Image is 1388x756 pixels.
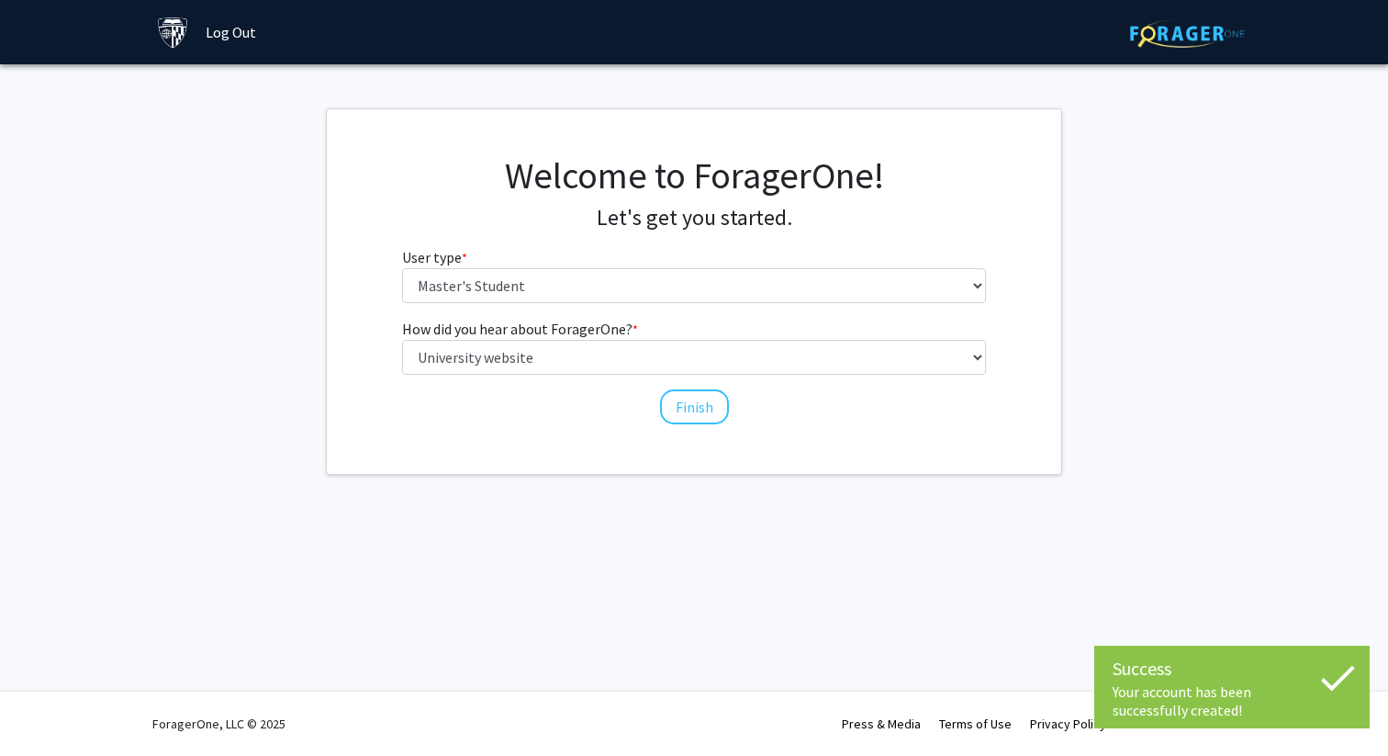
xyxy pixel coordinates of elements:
[1113,683,1351,719] div: Your account has been successfully created!
[1130,19,1245,48] img: ForagerOne Logo
[939,716,1012,732] a: Terms of Use
[660,389,729,424] button: Finish
[402,205,987,231] h4: Let's get you started.
[1030,716,1106,732] a: Privacy Policy
[402,153,987,197] h1: Welcome to ForagerOne!
[152,692,285,756] div: ForagerOne, LLC © 2025
[14,673,78,742] iframe: Chat
[1113,655,1351,683] div: Success
[402,318,638,340] label: How did you hear about ForagerOne?
[402,246,467,268] label: User type
[842,716,921,732] a: Press & Media
[157,17,189,49] img: Johns Hopkins University Logo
